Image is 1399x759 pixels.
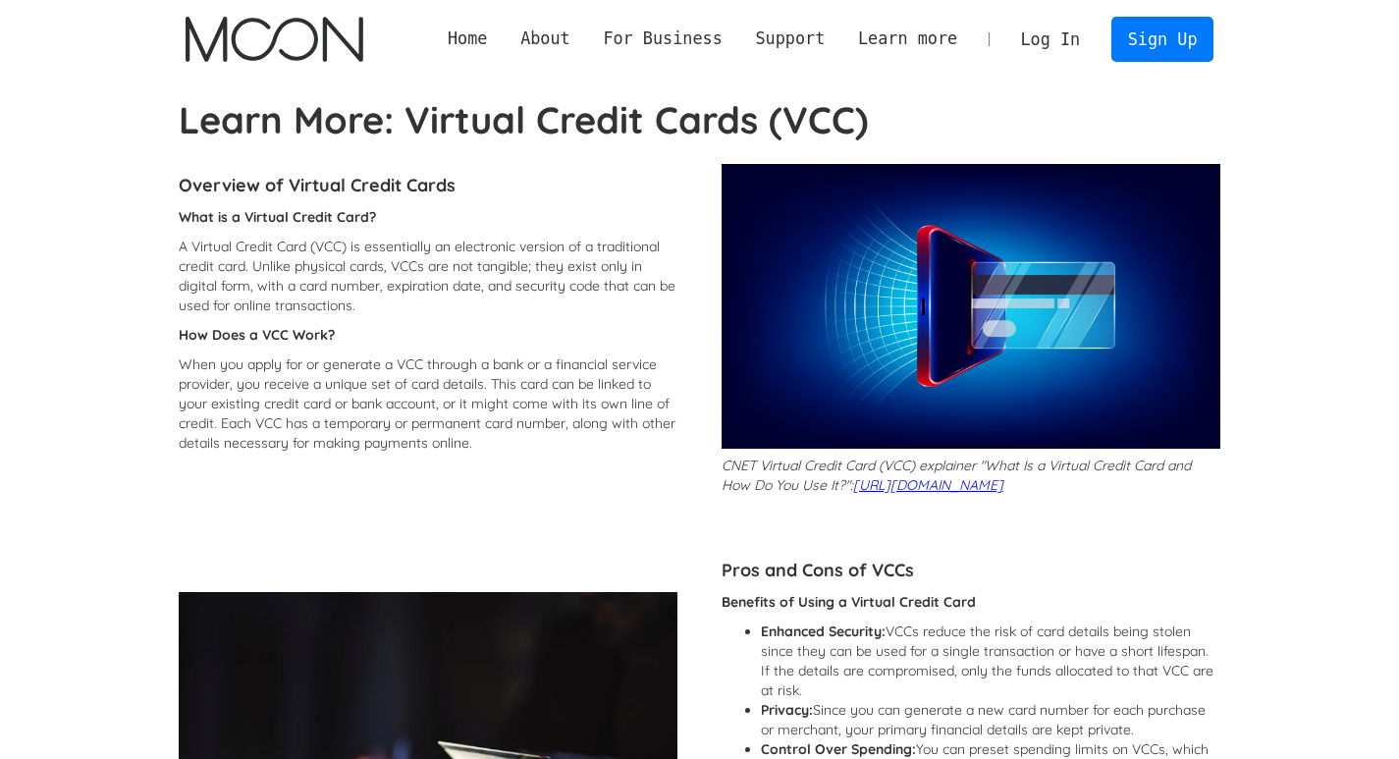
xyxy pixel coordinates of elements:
[431,27,504,51] a: Home
[853,476,1003,494] a: [URL][DOMAIN_NAME]
[722,593,976,611] strong: Benefits of Using a Virtual Credit Card
[520,27,570,51] div: About
[179,208,376,226] strong: What is a Virtual Credit Card?
[179,326,335,344] strong: How Does a VCC Work?
[761,700,1220,739] li: Since you can generate a new card number for each purchase or merchant, your primary financial de...
[761,623,886,640] strong: Enhanced Security:
[504,27,586,51] div: About
[186,17,363,62] img: Moon Logo
[858,27,957,51] div: Learn more
[179,174,677,197] h4: Overview of Virtual Credit Cards
[1004,18,1097,61] a: Log In
[761,740,916,758] strong: Control Over Spending:
[739,27,841,51] div: Support
[186,17,363,62] a: home
[841,27,974,51] div: Learn more
[755,27,825,51] div: Support
[179,96,869,143] strong: Learn More: Virtual Credit Cards (VCC)
[587,27,739,51] div: For Business
[761,622,1220,700] li: VCCs reduce the risk of card details being stolen since they can be used for a single transaction...
[761,701,813,719] strong: Privacy:
[179,237,677,315] p: A Virtual Credit Card (VCC) is essentially an electronic version of a traditional credit card. Un...
[722,456,1220,495] p: CNET Virtual Credit Card (VCC) explainer "What Is a Virtual Credit Card and How Do You Use It?":
[179,354,677,453] p: When you apply for or generate a VCC through a bank or a financial service provider, you receive ...
[603,27,722,51] div: For Business
[722,559,1220,582] h4: Pros and Cons of VCCs
[1111,17,1213,61] a: Sign Up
